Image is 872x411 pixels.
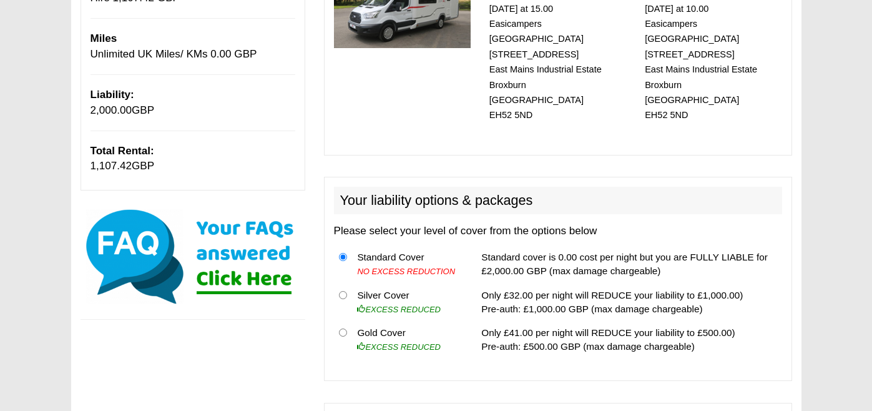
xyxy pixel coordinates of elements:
td: Standard cover is 0.00 cost per night but you are FULLY LIABLE for £2,000.00 GBP (max damage char... [476,245,781,284]
img: Click here for our most common FAQs [81,207,305,307]
p: GBP [91,144,295,174]
span: 2,000.00 [91,104,132,116]
i: EXCESS REDUCED [357,342,441,352]
p: Please select your level of cover from the options below [334,224,782,239]
td: Standard Cover [352,245,463,284]
i: EXCESS REDUCED [357,305,441,314]
b: Miles [91,32,117,44]
b: Liability: [91,89,134,101]
i: NO EXCESS REDUCTION [357,267,455,276]
td: Only £41.00 per night will REDUCE your liability to £500.00) Pre-auth: £500.00 GBP (max damage ch... [476,321,781,359]
small: [DATE] at 15.00 Easicampers [GEOGRAPHIC_DATA] [STREET_ADDRESS] East Mains Industrial Estate Broxb... [489,4,602,121]
td: Only £32.00 per night will REDUCE your liability to £1,000.00) Pre-auth: £1,000.00 GBP (max damag... [476,283,781,321]
b: Total Rental: [91,145,154,157]
p: GBP [91,87,295,118]
p: Unlimited UK Miles/ KMs 0.00 GBP [91,31,295,62]
small: [DATE] at 10.00 Easicampers [GEOGRAPHIC_DATA] [STREET_ADDRESS] East Mains Industrial Estate Broxb... [645,4,757,121]
span: 1,107.42 [91,160,132,172]
td: Silver Cover [352,283,463,321]
h2: Your liability options & packages [334,187,782,214]
td: Gold Cover [352,321,463,359]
